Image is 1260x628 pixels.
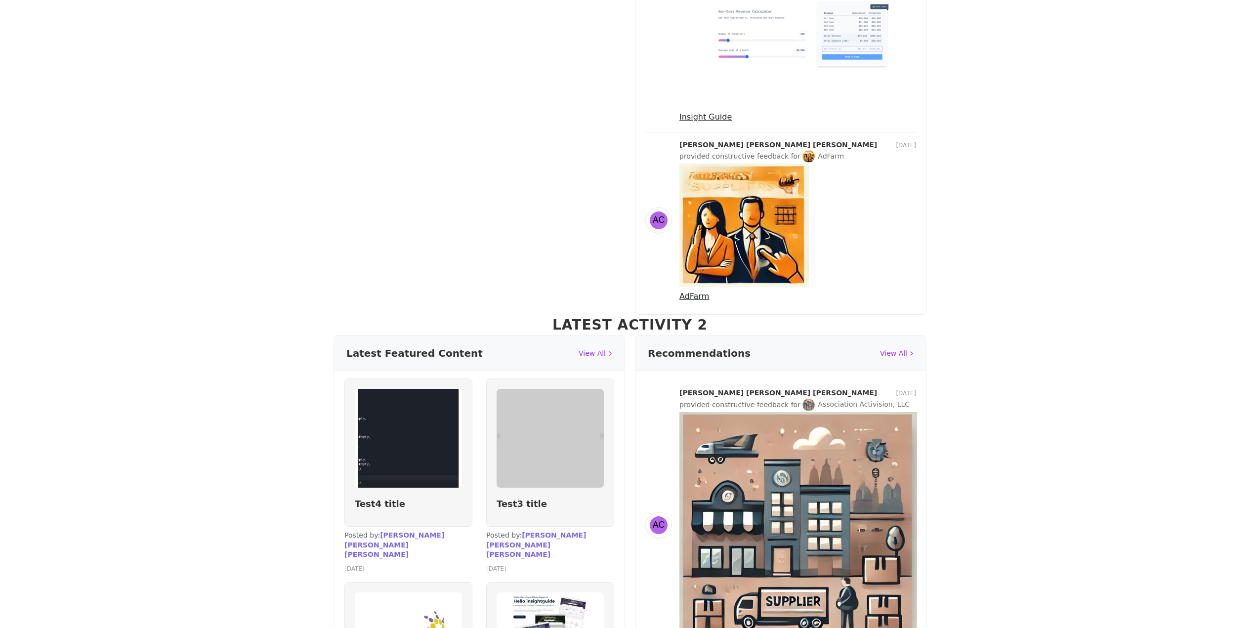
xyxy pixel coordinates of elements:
[679,400,800,408] span: provided constructive feedback for
[896,390,916,397] span: [DATE]
[802,152,844,160] a: AdFarm
[679,164,809,287] img: AdFarm
[896,142,916,149] span: [DATE]
[802,399,815,411] img: Association Activision, LLC
[802,150,815,163] img: AdFarm
[355,389,462,488] img: Test4 title
[802,400,910,408] a: Association Activision, LLC
[346,346,483,361] h3: Latest Featured Content
[355,499,405,509] a: Test4 title
[344,565,365,572] span: [DATE]
[679,152,800,160] span: provided constructive feedback for
[344,531,444,558] strong: [PERSON_NAME] [PERSON_NAME] [PERSON_NAME]
[497,389,604,488] img: Test3 title
[486,531,614,560] p: Posted by:
[679,388,877,398] strong: [PERSON_NAME] [PERSON_NAME] [PERSON_NAME]
[679,112,732,122] a: Insight Guide
[648,346,751,361] h3: Recommendations
[645,207,672,234] img: José Alfredo Castro Salazar
[880,348,914,359] a: View All
[344,531,472,560] p: Posted by:
[645,512,672,539] img: José Alfredo Castro Salazar
[334,315,926,335] h2: Latest Activity 2
[497,499,547,509] a: Test3 title
[579,348,612,359] a: View All
[679,292,709,301] a: AdFarm
[679,140,877,150] strong: [PERSON_NAME] [PERSON_NAME] [PERSON_NAME]
[486,531,586,558] strong: [PERSON_NAME] [PERSON_NAME] [PERSON_NAME]
[486,565,506,572] span: [DATE]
